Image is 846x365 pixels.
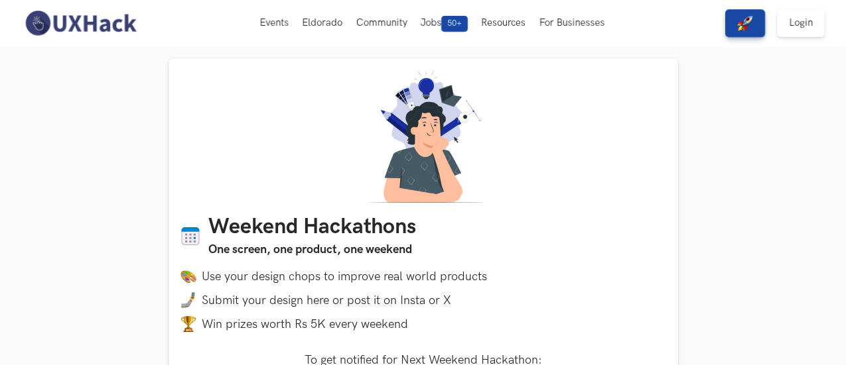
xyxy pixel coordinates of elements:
[21,9,139,37] img: UXHack-logo.png
[208,240,416,259] h3: One screen, one product, one weekend
[180,316,666,332] li: Win prizes worth Rs 5K every weekend
[180,268,666,284] li: Use your design chops to improve real world products
[360,70,487,203] img: A designer thinking
[441,16,468,32] span: 50+
[180,292,196,308] img: mobile-in-hand.png
[180,316,196,332] img: trophy.png
[737,15,753,31] img: rocket
[777,9,825,37] a: Login
[202,293,451,307] span: Submit your design here or post it on Insta or X
[180,268,196,284] img: palette.png
[180,226,200,246] img: Calendar icon
[208,215,416,240] h1: Weekend Hackathons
